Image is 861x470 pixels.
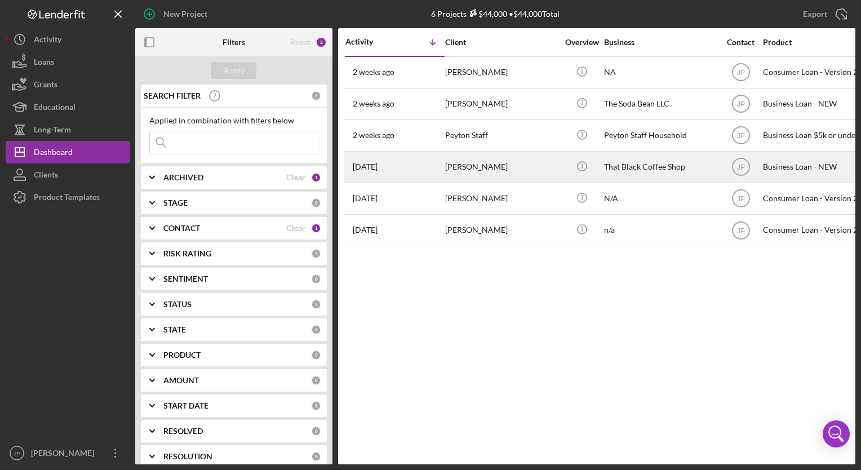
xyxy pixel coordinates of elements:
[34,28,61,54] div: Activity
[311,198,321,208] div: 0
[6,163,130,186] button: Clients
[34,73,57,99] div: Grants
[14,450,20,456] text: JP
[6,186,130,209] button: Product Templates
[353,131,394,140] time: 2025-09-03 16:58
[353,99,394,108] time: 2025-09-04 21:01
[561,38,603,47] div: Overview
[736,132,744,140] text: JP
[163,300,192,309] b: STATUS
[291,38,310,47] div: Reset
[467,9,507,19] div: $44,000
[34,118,71,144] div: Long-Term
[720,38,762,47] div: Contact
[6,141,130,163] button: Dashboard
[6,442,130,464] button: JP[PERSON_NAME]
[604,89,717,119] div: The Soda Bean LLC
[144,91,201,100] b: SEARCH FILTER
[6,118,130,141] button: Long-Term
[736,100,744,108] text: JP
[311,375,321,385] div: 0
[311,274,321,284] div: 0
[163,274,208,283] b: SENTIMENT
[792,3,855,25] button: Export
[149,116,318,125] div: Applied in combination with filters below
[445,152,558,182] div: [PERSON_NAME]
[163,224,200,233] b: CONTACT
[135,3,219,25] button: New Project
[353,68,394,77] time: 2025-09-06 21:36
[353,162,378,171] time: 2025-08-25 15:52
[311,451,321,462] div: 0
[163,401,208,410] b: START DATE
[286,224,305,233] div: Clear
[604,38,717,47] div: Business
[311,299,321,309] div: 0
[6,51,130,73] button: Loans
[604,215,717,245] div: n/a
[311,172,321,183] div: 1
[353,225,378,234] time: 2025-07-22 19:40
[604,152,717,182] div: That Black Coffee Shop
[604,57,717,87] div: NA
[286,173,305,182] div: Clear
[311,223,321,233] div: 1
[163,427,203,436] b: RESOLVED
[445,215,558,245] div: [PERSON_NAME]
[34,141,73,166] div: Dashboard
[163,325,186,334] b: STATE
[163,452,212,461] b: RESOLUTION
[163,198,188,207] b: STAGE
[431,9,560,19] div: 6 Projects • $44,000 Total
[445,57,558,87] div: [PERSON_NAME]
[736,163,744,171] text: JP
[311,91,321,101] div: 0
[6,28,130,51] button: Activity
[163,376,199,385] b: AMOUNT
[604,184,717,214] div: N/A
[163,249,211,258] b: RISK RATING
[604,121,717,150] div: Peyton Staff Household
[34,163,58,189] div: Clients
[311,350,321,360] div: 0
[736,227,744,234] text: JP
[823,420,850,447] div: Open Intercom Messenger
[445,38,558,47] div: Client
[34,186,100,211] div: Product Templates
[311,249,321,259] div: 0
[803,3,827,25] div: Export
[736,69,744,77] text: JP
[445,121,558,150] div: Peyton Staff
[163,3,207,25] div: New Project
[311,401,321,411] div: 0
[445,184,558,214] div: [PERSON_NAME]
[34,51,54,76] div: Loans
[223,38,245,47] b: Filters
[736,195,744,203] text: JP
[211,62,256,79] button: Apply
[6,96,130,118] button: Educational
[345,37,395,46] div: Activity
[224,62,245,79] div: Apply
[316,37,327,48] div: 2
[163,173,203,182] b: ARCHIVED
[353,194,378,203] time: 2025-07-28 18:55
[445,89,558,119] div: [PERSON_NAME]
[311,325,321,335] div: 0
[34,96,76,121] div: Educational
[6,73,130,96] button: Grants
[28,442,101,467] div: [PERSON_NAME]
[311,426,321,436] div: 0
[163,351,201,360] b: PRODUCT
